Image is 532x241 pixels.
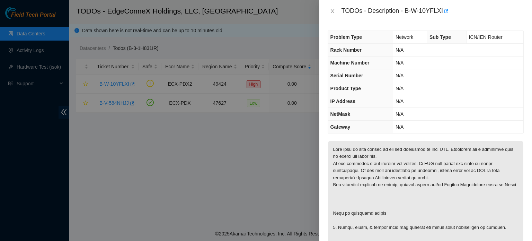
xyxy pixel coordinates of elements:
[429,34,451,40] span: Sub Type
[330,111,351,117] span: NetMask
[330,73,363,78] span: Serial Number
[396,47,404,53] span: N/A
[396,98,404,104] span: N/A
[330,98,355,104] span: IP Address
[396,34,413,40] span: Network
[396,73,404,78] span: N/A
[330,124,351,130] span: Gateway
[342,6,524,17] div: TODOs - Description - B-W-10YFLXI
[330,34,362,40] span: Problem Type
[328,8,337,15] button: Close
[396,111,404,117] span: N/A
[330,8,335,14] span: close
[330,47,362,53] span: Rack Number
[330,60,370,66] span: Machine Number
[396,60,404,66] span: N/A
[330,86,361,91] span: Product Type
[469,34,503,40] span: ICN/IEN Router
[396,86,404,91] span: N/A
[396,124,404,130] span: N/A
